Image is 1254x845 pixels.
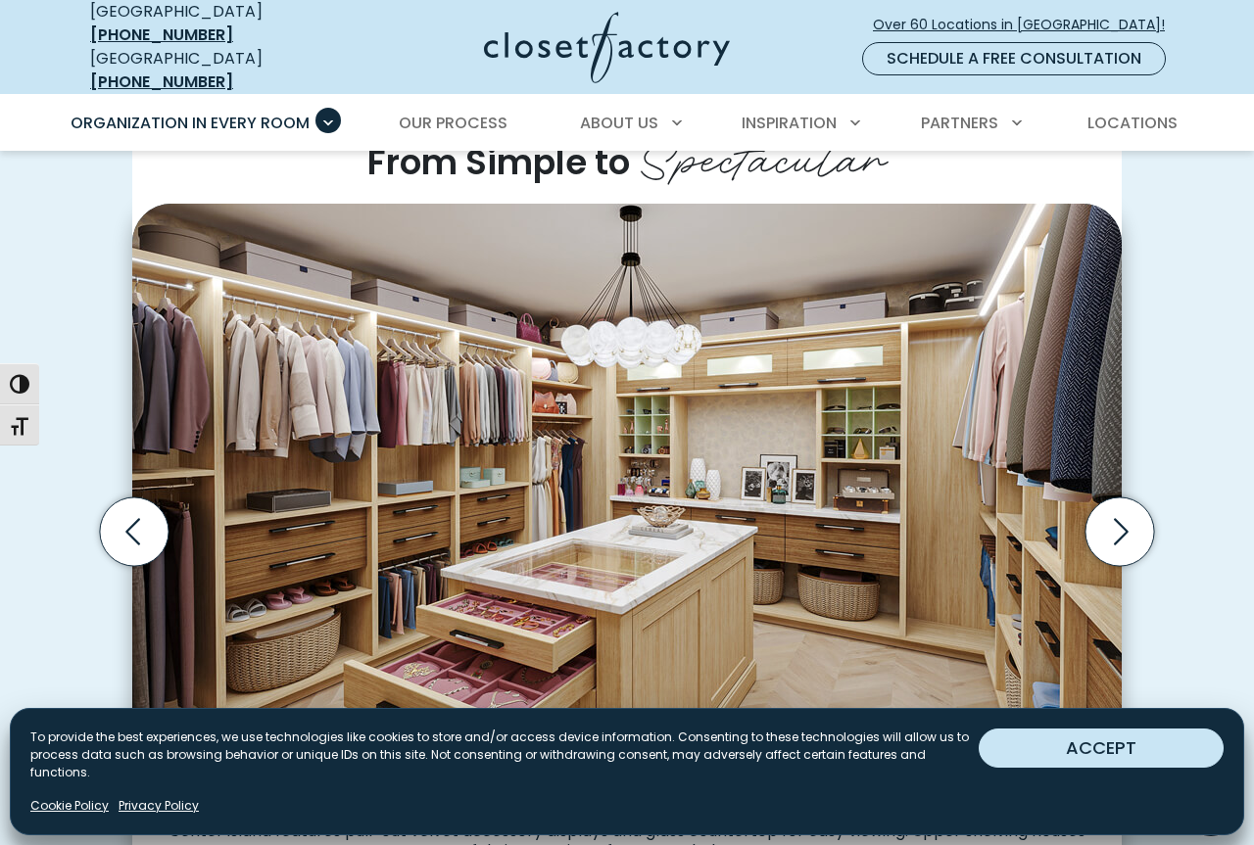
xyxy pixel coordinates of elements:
span: Partners [921,112,998,134]
span: From Simple to [367,138,630,186]
a: Cookie Policy [30,797,109,815]
button: Previous slide [92,490,176,574]
a: [PHONE_NUMBER] [90,23,233,46]
span: Inspiration [742,112,837,134]
span: About Us [580,112,658,134]
span: Over 60 Locations in [GEOGRAPHIC_DATA]! [873,15,1181,35]
img: Closet Factory Logo [484,12,730,83]
a: Schedule a Free Consultation [862,42,1166,75]
span: Our Process [399,112,507,134]
a: [PHONE_NUMBER] [90,70,233,93]
button: ACCEPT [979,728,1224,768]
img: Modern wood walk-in closet with island drawers showcasing velvet jewelry drawers and light strips... [132,204,1122,806]
p: To provide the best experiences, we use technologies like cookies to store and/or access device i... [30,728,979,781]
button: Next slide [1078,490,1162,574]
a: Over 60 Locations in [GEOGRAPHIC_DATA]! [872,8,1182,42]
div: [GEOGRAPHIC_DATA] [90,47,330,94]
span: Locations [1087,112,1178,134]
nav: Primary Menu [57,96,1197,151]
a: Privacy Policy [119,797,199,815]
span: Organization in Every Room [71,112,310,134]
span: Spectacular [639,118,887,190]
